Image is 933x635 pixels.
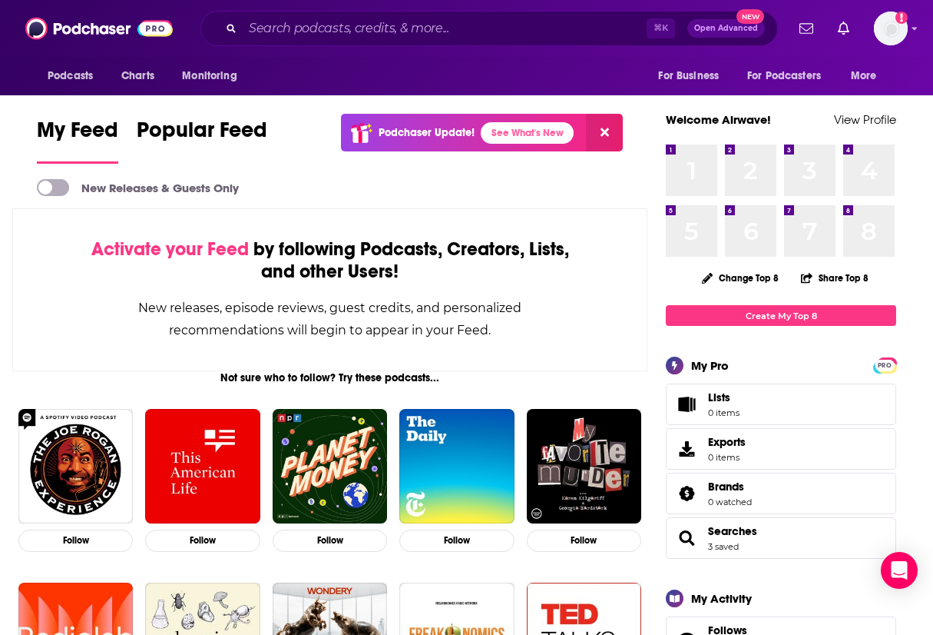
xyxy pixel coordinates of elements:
div: Open Intercom Messenger [881,552,918,589]
img: Planet Money [273,409,387,524]
button: Show profile menu [874,12,908,45]
a: Brands [708,480,752,494]
button: Change Top 8 [693,268,788,288]
div: Not sure who to follow? Try these podcasts... [12,371,647,384]
span: My Feed [37,117,118,152]
img: My Favorite Murder with Karen Kilgariff and Georgia Hardstark [527,409,641,524]
img: The Daily [399,409,514,524]
button: open menu [171,62,256,91]
span: Activate your Feed [91,238,249,261]
span: For Podcasters [747,65,821,87]
button: Follow [18,530,133,552]
span: Exports [708,435,746,449]
span: Monitoring [182,65,237,87]
span: Lists [708,391,739,404]
span: Lists [708,391,730,404]
button: Share Top 8 [800,263,869,293]
span: Charts [121,65,154,87]
a: Charts [111,62,164,91]
img: Podchaser - Follow, Share and Rate Podcasts [25,14,173,43]
button: open menu [737,62,843,91]
button: Follow [399,530,514,552]
span: Logged in as AirwaveMedia [874,12,908,45]
span: ⌘ K [647,18,675,38]
a: Searches [671,527,702,549]
span: Brands [666,473,896,514]
a: Show notifications dropdown [832,15,855,42]
a: My Feed [37,117,118,164]
div: My Pro [691,358,729,373]
input: Search podcasts, credits, & more... [243,16,647,41]
div: New releases, episode reviews, guest credits, and personalized recommendations will begin to appe... [90,297,570,341]
span: PRO [875,360,894,371]
svg: Add a profile image [895,12,908,24]
span: Open Advanced [694,25,758,32]
span: Lists [671,394,702,415]
button: open menu [840,62,896,91]
div: Search podcasts, credits, & more... [200,11,778,46]
span: For Business [658,65,719,87]
img: The Joe Rogan Experience [18,409,133,524]
a: Create My Top 8 [666,305,896,326]
span: 0 items [708,452,746,463]
button: open menu [647,62,738,91]
span: Exports [671,438,702,460]
a: Popular Feed [137,117,267,164]
div: My Activity [691,591,752,606]
span: Podcasts [48,65,93,87]
a: Welcome Airwave! [666,112,771,127]
div: by following Podcasts, Creators, Lists, and other Users! [90,238,570,283]
span: Searches [666,517,896,559]
span: Popular Feed [137,117,267,152]
span: 0 items [708,407,739,418]
a: Exports [666,428,896,470]
a: 0 watched [708,497,752,507]
a: 3 saved [708,541,739,552]
a: Brands [671,483,702,504]
p: Podchaser Update! [379,126,475,139]
button: Open AdvancedNew [687,19,765,38]
span: Brands [708,480,744,494]
a: See What's New [481,122,574,144]
a: Lists [666,384,896,425]
img: User Profile [874,12,908,45]
a: New Releases & Guests Only [37,179,239,196]
button: open menu [37,62,113,91]
button: Follow [145,530,260,552]
button: Follow [273,530,387,552]
a: View Profile [834,112,896,127]
a: PRO [875,359,894,371]
button: Follow [527,530,641,552]
a: Searches [708,524,757,538]
span: New [736,9,764,24]
span: More [851,65,877,87]
img: This American Life [145,409,260,524]
a: Show notifications dropdown [793,15,819,42]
